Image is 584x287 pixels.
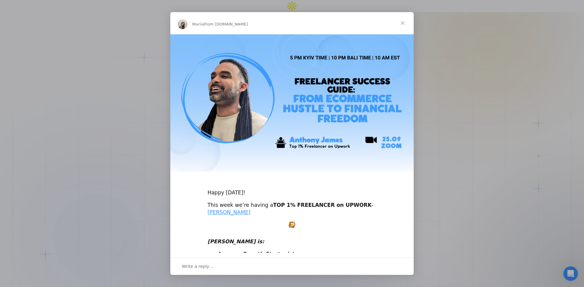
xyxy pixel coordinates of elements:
[204,22,248,26] span: from [DOMAIN_NAME]
[217,251,294,257] i: Amazon Growth Strategist
[207,182,377,196] div: Happy [DATE]!
[207,238,264,244] i: [PERSON_NAME] is:
[289,221,295,228] img: :excited:
[273,202,372,208] b: TOP 1% FREELANCER on UPWORK
[170,258,414,275] div: Open conversation and reply
[207,202,377,216] div: This week we’re having a -
[207,209,250,215] a: [PERSON_NAME]
[392,12,414,34] span: Close
[192,22,204,26] span: Mariia
[178,19,187,29] img: Profile image for Mariia
[182,262,214,270] span: Write a reply…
